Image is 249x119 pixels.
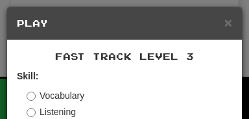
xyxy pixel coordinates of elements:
label: Vocabulary [27,89,84,102]
input: Listening [27,108,36,117]
h5: Play [17,17,232,30]
span: × [224,15,232,30]
span: Fast Track Level 3 [55,51,194,62]
strong: Skill: [17,71,38,81]
button: Close [224,16,232,29]
label: Listening [27,105,76,118]
input: Vocabulary [27,92,36,101]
